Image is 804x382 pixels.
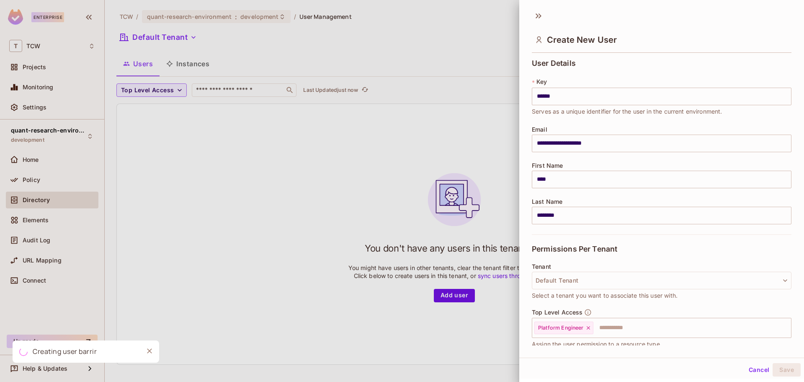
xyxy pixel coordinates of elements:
span: Tenant [532,263,551,270]
span: Permissions Per Tenant [532,245,617,253]
span: Create New User [547,35,617,45]
span: Top Level Access [532,309,582,316]
span: Assign the user permission to a resource type [532,340,660,349]
span: Select a tenant you want to associate this user with. [532,291,678,300]
span: Email [532,126,547,133]
button: Cancel [745,363,773,377]
span: User Details [532,59,576,68]
div: Creating user barrir [33,346,97,357]
span: Last Name [532,198,562,205]
span: Serves as a unique identifier for the user in the current environment. [532,107,722,116]
button: Close [143,345,156,357]
button: Save [773,363,801,377]
button: Default Tenant [532,272,791,289]
button: Open [787,327,789,328]
span: Key [536,78,547,85]
span: First Name [532,162,563,169]
span: Platform Engineer [538,325,584,331]
div: Platform Engineer [534,322,593,334]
